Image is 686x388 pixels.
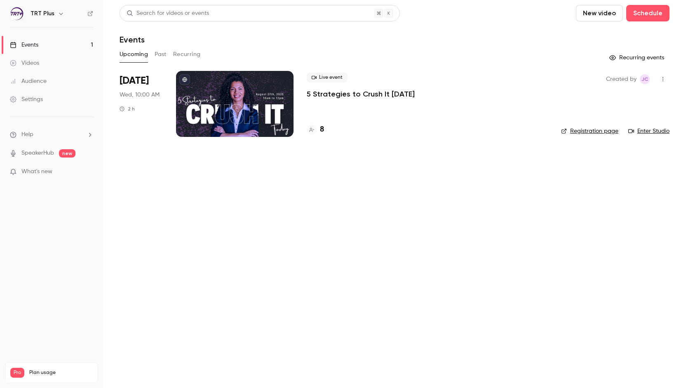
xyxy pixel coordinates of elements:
button: Recurring events [606,51,670,64]
button: New video [576,5,623,21]
button: Past [155,48,167,61]
a: 8 [307,124,324,135]
div: Search for videos or events [127,9,209,18]
div: Events [10,41,38,49]
button: Schedule [626,5,670,21]
span: Live event [307,73,348,82]
span: Plan usage [29,369,93,376]
span: Created by [606,74,637,84]
li: help-dropdown-opener [10,130,93,139]
a: 5 Strategies to Crush It [DATE] [307,89,415,99]
h1: Events [120,35,145,45]
div: Aug 27 Wed, 10:00 AM (America/Los Angeles) [120,71,163,137]
div: Videos [10,59,39,67]
span: Pro [10,368,24,378]
h4: 8 [320,124,324,135]
a: SpeakerHub [21,149,54,158]
span: Wed, 10:00 AM [120,91,160,99]
div: Settings [10,95,43,103]
button: Upcoming [120,48,148,61]
span: What's new [21,167,52,176]
span: [DATE] [120,74,149,87]
div: 2 h [120,106,135,112]
div: Audience [10,77,47,85]
a: Enter Studio [628,127,670,135]
h6: TRT Plus [31,9,54,18]
span: Help [21,130,33,139]
a: Registration page [561,127,618,135]
span: JC [641,74,648,84]
img: TRT Plus [10,7,23,20]
button: Recurring [173,48,201,61]
span: Joshua Clark [640,74,650,84]
span: new [59,149,75,158]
